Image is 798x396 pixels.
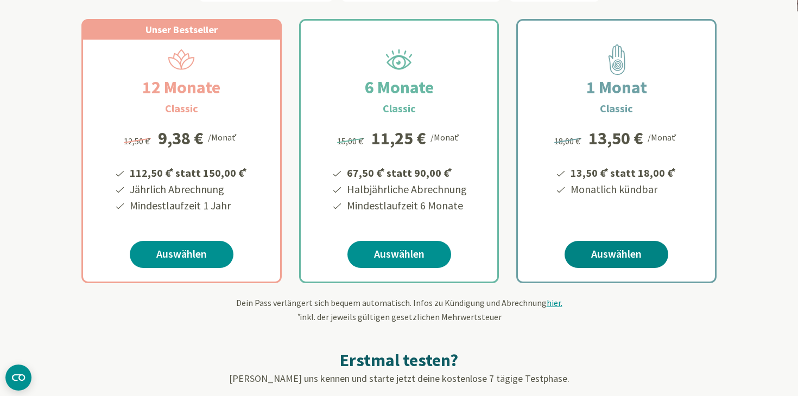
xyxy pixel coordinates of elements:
a: Auswählen [565,241,668,268]
a: Auswählen [347,241,451,268]
li: 67,50 € statt 90,00 € [345,163,467,181]
div: /Monat [648,130,679,144]
div: 13,50 € [588,130,643,147]
li: Mindestlaufzeit 1 Jahr [128,197,249,214]
h3: Classic [600,100,633,117]
div: 11,25 € [371,130,426,147]
a: Auswählen [130,241,233,268]
span: hier. [547,297,562,308]
span: 18,00 € [554,136,583,146]
h2: 1 Monat [560,74,673,100]
div: /Monat [208,130,239,144]
div: 9,38 € [158,130,204,147]
span: inkl. der jeweils gültigen gesetzlichen Mehrwertsteuer [296,311,502,322]
h2: 6 Monate [339,74,460,100]
h2: Erstmal testen? [81,349,717,371]
span: Unser Bestseller [145,23,218,36]
span: 15,00 € [337,136,366,146]
li: Halbjährliche Abrechnung [345,181,467,197]
li: Mindestlaufzeit 6 Monate [345,197,467,214]
span: 12,50 € [124,136,153,146]
p: [PERSON_NAME] uns kennen und starte jetzt deine kostenlose 7 tägige Testphase. [81,371,717,386]
button: CMP-Widget öffnen [5,365,31,391]
li: Jährlich Abrechnung [128,181,249,197]
div: /Monat [430,130,461,144]
li: 112,50 € statt 150,00 € [128,163,249,181]
li: 13,50 € statt 18,00 € [569,163,677,181]
h3: Classic [165,100,198,117]
h2: 12 Monate [116,74,246,100]
h3: Classic [383,100,416,117]
li: Monatlich kündbar [569,181,677,197]
div: Dein Pass verlängert sich bequem automatisch. Infos zu Kündigung und Abrechnung [81,296,717,323]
